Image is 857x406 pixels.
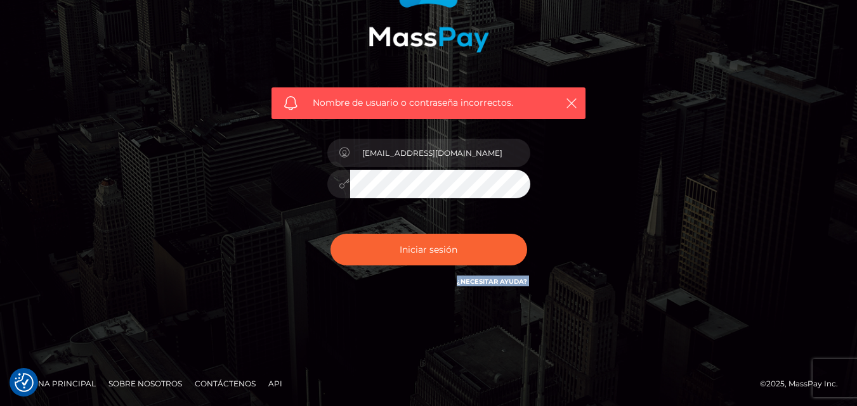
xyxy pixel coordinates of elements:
font: Iniciar sesión [400,244,457,255]
font: © [760,379,766,388]
a: Sobre nosotros [103,374,187,393]
font: API [268,379,282,388]
font: Contáctenos [195,379,256,388]
button: Iniciar sesión [330,234,527,265]
a: API [263,374,287,393]
a: Página principal [14,374,101,393]
font: Sobre nosotros [108,379,182,388]
font: 2025, MassPay Inc. [766,379,838,388]
a: Contáctenos [190,374,261,393]
font: Nombre de usuario o contraseña incorrectos. [313,97,513,108]
button: Preferencias de consentimiento [15,373,34,392]
font: Página principal [19,379,96,388]
img: Revisar el botón de consentimiento [15,373,34,392]
a: ¿Necesitar ayuda? [457,277,527,286]
input: Nombre de usuario... [350,139,530,167]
